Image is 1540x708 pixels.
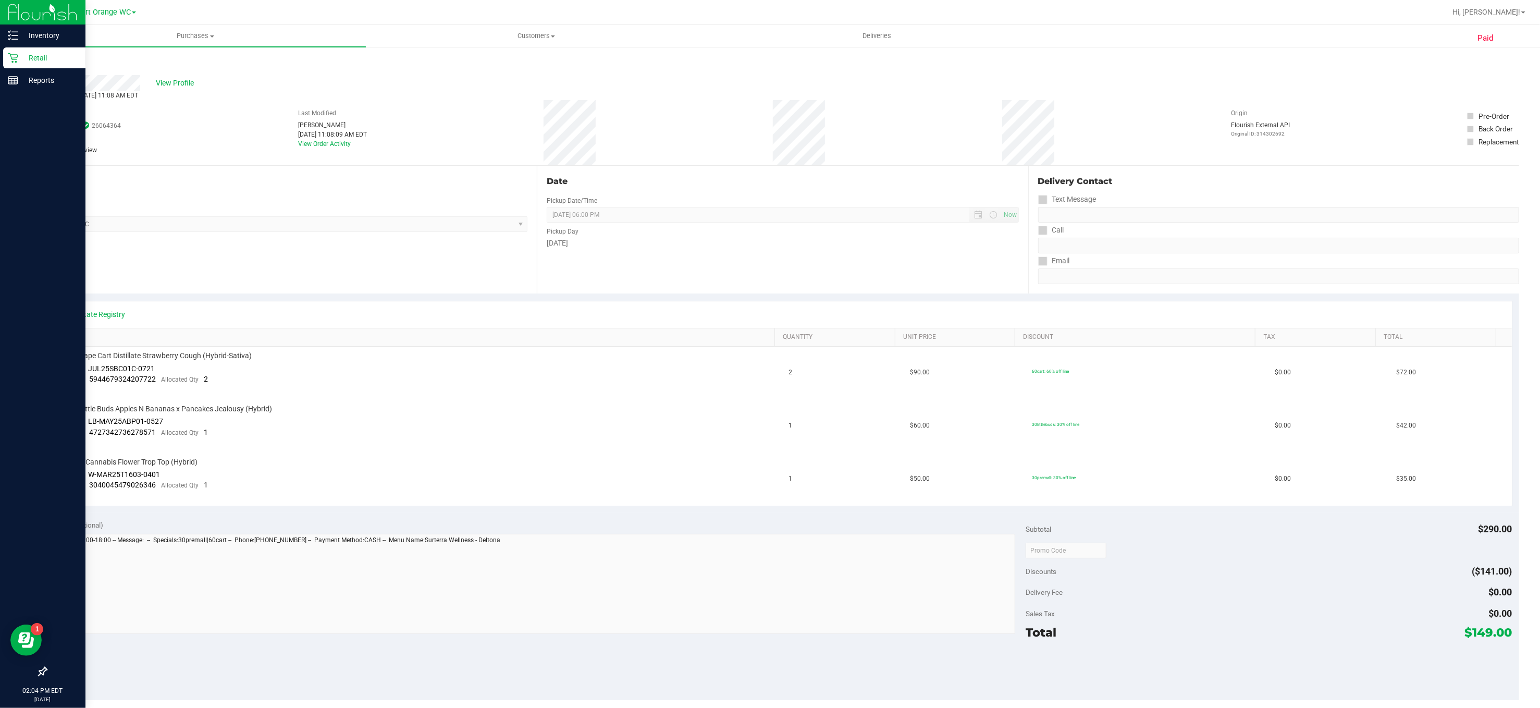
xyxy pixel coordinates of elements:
span: Subtotal [1026,525,1051,533]
inline-svg: Inventory [8,30,18,41]
span: $149.00 [1465,625,1512,640]
span: 1 [204,481,208,489]
div: Location [46,175,527,188]
label: Email [1038,253,1070,268]
span: 2 [789,368,793,377]
a: SKU [61,333,771,341]
div: Pre-Order [1479,111,1509,121]
span: Paid [1477,32,1494,44]
span: $42.00 [1396,421,1416,431]
inline-svg: Retail [8,53,18,63]
span: $50.00 [910,474,930,484]
span: $90.00 [910,368,930,377]
span: Allocated Qty [162,429,199,436]
span: $0.00 [1275,368,1291,377]
span: Customers [366,31,706,41]
span: 2 [204,375,208,383]
span: Port Orange WC [77,8,131,17]
span: 1 [789,474,793,484]
a: Total [1384,333,1492,341]
p: Retail [18,52,81,64]
span: 3040045479026346 [90,481,156,489]
span: In Sync [82,120,89,130]
span: JUL25SBC01C-0721 [89,364,155,373]
span: FT 1g Vape Cart Distillate Strawberry Cough (Hybrid-Sativa) [60,351,252,361]
a: Tax [1264,333,1372,341]
span: FT 7g Little Buds Apples N Bananas x Pancakes Jealousy (Hybrid) [60,404,273,414]
span: 60cart: 60% off line [1032,369,1069,374]
a: View State Registry [63,309,126,320]
input: Format: (999) 999-9999 [1038,238,1519,253]
p: Original ID: 314302692 [1231,130,1290,138]
div: Date [547,175,1018,188]
span: 26064364 [92,121,121,130]
div: Replacement [1479,137,1519,147]
span: Completed [DATE] 11:08 AM EDT [46,92,138,99]
span: $60.00 [910,421,930,431]
span: $0.00 [1489,608,1512,619]
span: ($141.00) [1472,566,1512,577]
span: 30littlebuds: 30% off line [1032,422,1079,427]
span: 5944679324207722 [90,375,156,383]
span: Hi, [PERSON_NAME]! [1452,8,1520,16]
input: Promo Code [1026,543,1106,558]
iframe: Resource center [10,625,42,656]
span: $290.00 [1479,523,1512,534]
span: 1 [789,421,793,431]
span: Sales Tax [1026,609,1055,618]
div: [DATE] 11:08:09 AM EDT [298,130,367,139]
a: Discount [1024,333,1252,341]
span: Discounts [1026,562,1056,581]
a: Deliveries [707,25,1048,47]
label: Origin [1231,108,1248,118]
span: 1 [204,428,208,436]
input: Format: (999) 999-9999 [1038,207,1519,223]
span: Total [1026,625,1056,640]
label: Last Modified [298,108,336,118]
inline-svg: Reports [8,75,18,86]
label: Text Message [1038,192,1097,207]
a: Customers [366,25,707,47]
p: 02:04 PM EDT [5,686,81,695]
span: $35.00 [1396,474,1416,484]
span: $0.00 [1275,474,1291,484]
span: W-MAR25T1603-0401 [89,470,161,479]
span: 30premall: 30% off line [1032,475,1076,480]
span: View Profile [156,78,198,89]
span: Delivery Fee [1026,588,1063,596]
span: $0.00 [1489,587,1512,597]
span: FT 3.5g Cannabis Flower Trop Top (Hybrid) [60,457,198,467]
div: Back Order [1479,124,1513,134]
div: Delivery Contact [1038,175,1519,188]
div: [PERSON_NAME] [298,120,367,130]
p: Inventory [18,29,81,42]
div: Flourish External API [1231,120,1290,138]
label: Pickup Day [547,227,578,236]
span: LB-MAY25ABP01-0527 [89,417,164,425]
span: Purchases [25,31,366,41]
a: Unit Price [903,333,1011,341]
span: Allocated Qty [162,482,199,489]
span: 4727342736278571 [90,428,156,436]
p: [DATE] [5,695,81,703]
a: Purchases [25,25,366,47]
span: $0.00 [1275,421,1291,431]
p: Reports [18,74,81,87]
label: Pickup Date/Time [547,196,597,205]
span: Allocated Qty [162,376,199,383]
iframe: Resource center unread badge [31,623,43,636]
span: $72.00 [1396,368,1416,377]
label: Call [1038,223,1064,238]
span: Deliveries [849,31,906,41]
div: [DATE] [547,238,1018,249]
a: Quantity [783,333,891,341]
a: View Order Activity [298,140,351,148]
